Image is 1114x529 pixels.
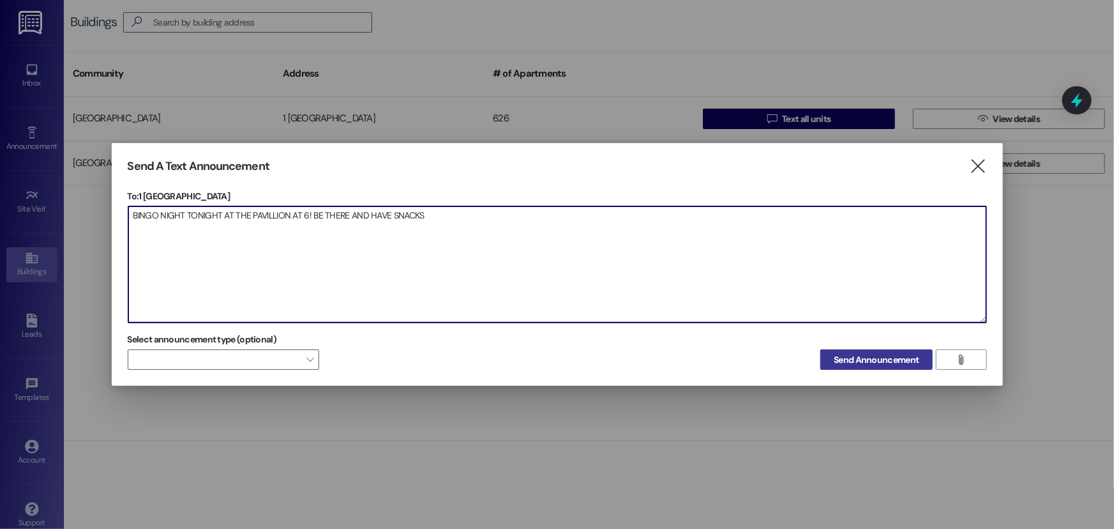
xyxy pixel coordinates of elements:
[128,190,987,203] p: To: 1 [GEOGRAPHIC_DATA]
[128,206,987,323] div: BINGO NIGHT TONIGHT AT THE PAVILLION AT 6! BE THERE AND HAVE SNACKS
[834,353,919,367] span: Send Announcement
[128,206,986,323] textarea: BINGO NIGHT TONIGHT AT THE PAVILLION AT 6! BE THERE AND HAVE SNACKS
[970,160,987,173] i: 
[956,355,966,365] i: 
[820,349,932,370] button: Send Announcement
[128,330,277,349] label: Select announcement type (optional)
[128,159,269,174] h3: Send A Text Announcement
